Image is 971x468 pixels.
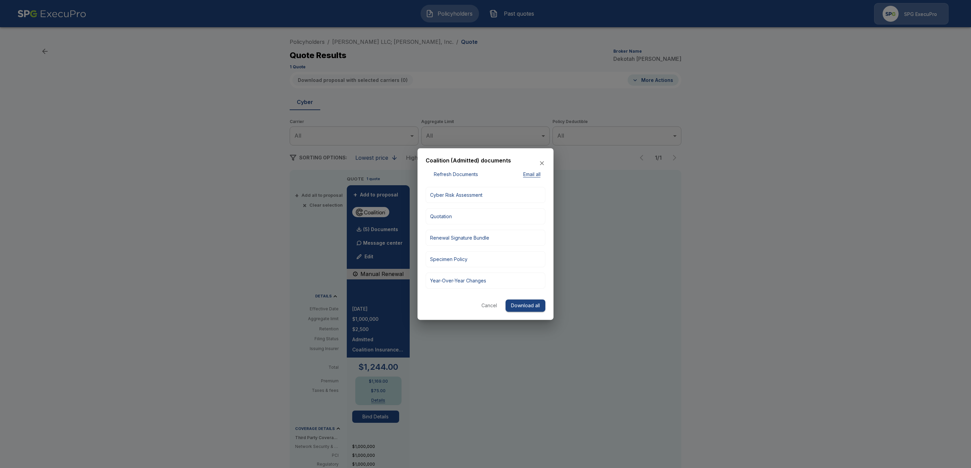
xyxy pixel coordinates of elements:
[426,156,511,165] h6: Coalition (Admitted) documents
[426,230,545,246] button: Renewal Signature Bundle
[430,213,452,220] p: Quotation
[426,208,545,224] button: Quotation
[430,191,482,198] p: Cyber Risk Assessment
[506,299,545,312] button: Download all
[426,170,478,179] button: Refresh Documents
[426,251,545,267] button: Specimen Policy
[426,273,545,289] button: Year-Over-Year Changes
[426,187,545,203] button: Cyber Risk Assessment
[430,256,467,263] p: Specimen Policy
[430,277,486,284] p: Year-Over-Year Changes
[518,170,545,179] button: Email all
[478,299,500,312] button: Cancel
[430,234,489,241] p: Renewal Signature Bundle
